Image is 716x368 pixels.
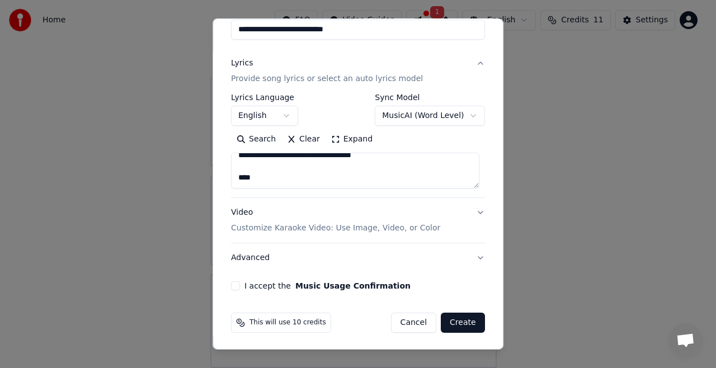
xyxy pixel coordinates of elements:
[326,130,378,148] button: Expand
[295,282,411,290] button: I accept the
[249,318,326,327] span: This will use 10 credits
[231,223,440,234] p: Customize Karaoke Video: Use Image, Video, or Color
[231,58,253,69] div: Lyrics
[281,130,326,148] button: Clear
[244,282,411,290] label: I accept the
[375,93,484,101] label: Sync Model
[391,313,436,333] button: Cancel
[231,49,485,93] button: LyricsProvide song lyrics or select an auto lyrics model
[441,313,485,333] button: Create
[231,207,440,234] div: Video
[231,73,423,84] p: Provide song lyrics or select an auto lyrics model
[231,198,485,243] button: VideoCustomize Karaoke Video: Use Image, Video, or Color
[231,93,485,197] div: LyricsProvide song lyrics or select an auto lyrics model
[231,130,281,148] button: Search
[231,243,485,272] button: Advanced
[231,93,298,101] label: Lyrics Language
